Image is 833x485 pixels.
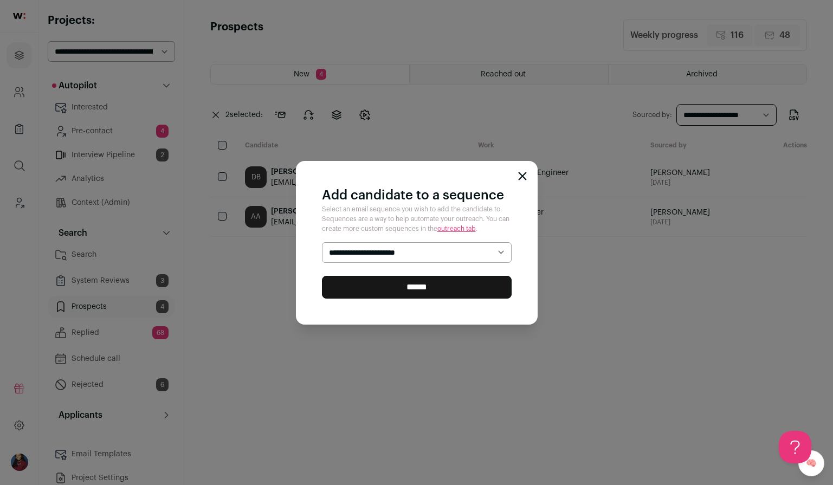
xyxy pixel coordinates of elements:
a: outreach tab [437,225,476,232]
iframe: Help Scout Beacon - Open [779,431,811,463]
h2: Add candidate to a sequence [322,187,512,204]
a: 🧠 [798,450,824,476]
button: Close modal [518,172,527,180]
p: Select an email sequence you wish to add the candidate to. Sequences are a way to help automate y... [322,204,512,234]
